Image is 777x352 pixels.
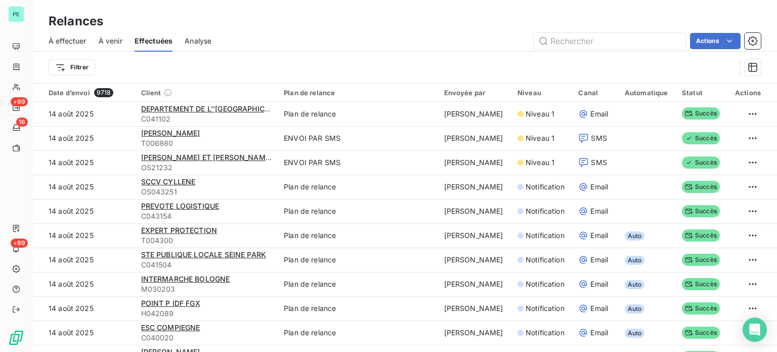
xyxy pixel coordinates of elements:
span: Niveau 1 [526,109,554,119]
div: Automatique [625,89,670,97]
span: Email [590,279,608,289]
div: Open Intercom Messenger [743,318,767,342]
div: Niveau [517,89,566,97]
span: Succès [682,132,720,144]
span: Auto [625,231,645,241]
span: À effectuer [49,36,87,46]
span: 9718 [94,88,114,97]
span: SCCV CYLLENE [141,177,196,186]
span: Email [590,328,608,338]
span: Effectuées [135,36,173,46]
span: Succès [682,205,720,217]
span: Succès [682,327,720,339]
td: [PERSON_NAME] [438,102,511,126]
span: DEPARTEMENT DE L''[GEOGRAPHIC_DATA] [141,104,288,113]
td: [PERSON_NAME] [438,150,511,175]
span: Succès [682,157,720,169]
a: +99 [8,99,24,115]
span: SMS [591,133,607,143]
span: T004300 [141,236,272,246]
span: Client [141,89,161,97]
span: Email [590,230,608,241]
span: Succès [682,302,720,315]
span: Email [590,206,608,216]
span: SMS [591,158,607,168]
span: [PERSON_NAME] [141,129,200,137]
td: Plan de relance [278,296,438,321]
td: [PERSON_NAME] [438,272,511,296]
td: ENVOI PAR SMS [278,150,438,175]
div: Statut [682,89,721,97]
td: [PERSON_NAME] [438,248,511,272]
div: Date d’envoi [49,88,129,97]
div: Plan de relance [284,89,432,97]
span: Succès [682,229,720,242]
td: [PERSON_NAME] [438,175,511,199]
td: 14 août 2025 [32,199,135,223]
span: À venir [99,36,122,46]
td: ENVOI PAR SMS [278,126,438,150]
span: C043154 [141,211,272,221]
td: Plan de relance [278,223,438,248]
span: Notification [526,206,565,216]
span: C041504 [141,260,272,270]
span: Notification [526,279,565,289]
span: Email [590,255,608,265]
span: Succès [682,107,720,120]
a: 16 [8,120,24,136]
span: OS043251 [141,187,272,197]
span: 16 [16,118,28,127]
div: Actions [733,89,761,97]
span: [PERSON_NAME] ET [PERSON_NAME] [141,153,273,162]
td: 14 août 2025 [32,223,135,248]
span: PREVOTE LOGISTIQUE [141,202,220,210]
span: Niveau 1 [526,158,554,168]
span: Auto [625,280,645,289]
span: Email [590,303,608,314]
td: 14 août 2025 [32,296,135,321]
span: Notification [526,328,565,338]
td: [PERSON_NAME] [438,126,511,150]
td: 14 août 2025 [32,175,135,199]
img: Logo LeanPay [8,330,24,346]
td: [PERSON_NAME] [438,199,511,223]
span: C041102 [141,114,272,124]
td: [PERSON_NAME] [438,223,511,248]
span: INTERMARCHE BOLOGNE [141,275,230,283]
span: +99 [11,97,28,106]
td: Plan de relance [278,175,438,199]
span: C040020 [141,333,272,343]
span: Notification [526,182,565,192]
div: Envoyée par [444,89,505,97]
span: EXPERT PROTECTION [141,226,218,234]
span: T006980 [141,138,272,148]
div: Canal [578,89,613,97]
td: 14 août 2025 [32,321,135,345]
td: Plan de relance [278,199,438,223]
span: Succès [682,278,720,290]
td: Plan de relance [278,248,438,272]
td: 14 août 2025 [32,102,135,126]
span: Auto [625,256,645,265]
td: [PERSON_NAME] [438,321,511,345]
td: Plan de relance [278,102,438,126]
td: 14 août 2025 [32,126,135,150]
span: Succès [682,254,720,266]
span: Email [590,182,608,192]
span: Niveau 1 [526,133,554,143]
span: H042089 [141,308,272,319]
button: Filtrer [49,59,95,75]
span: Auto [625,304,645,314]
td: 14 août 2025 [32,248,135,272]
input: Rechercher [534,33,686,49]
td: 14 août 2025 [32,150,135,175]
span: Notification [526,303,565,314]
td: 14 août 2025 [32,272,135,296]
span: Auto [625,329,645,338]
span: STE PUBLIQUE LOCALE SEINE PARK [141,250,267,259]
span: Succès [682,181,720,193]
h3: Relances [49,12,103,30]
span: ESC COMPIEGNE [141,323,200,332]
button: Actions [690,33,741,49]
span: Email [590,109,608,119]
